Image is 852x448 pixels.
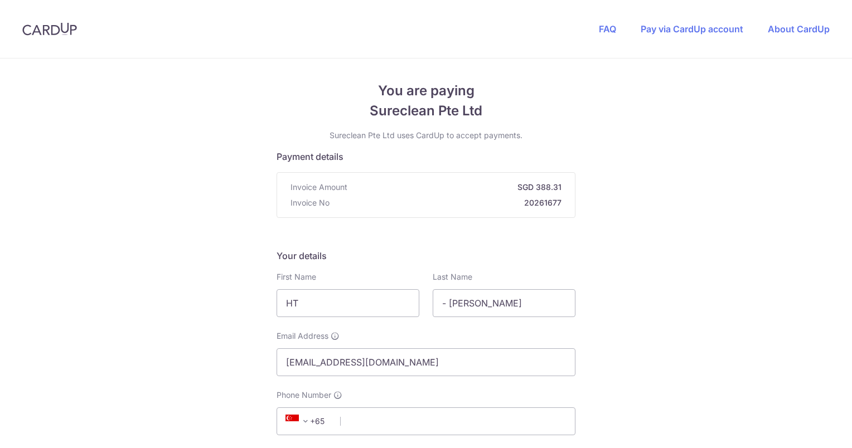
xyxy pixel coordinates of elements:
label: Last Name [433,271,472,283]
input: First name [277,289,419,317]
span: You are paying [277,81,575,101]
h5: Your details [277,249,575,262]
a: Pay via CardUp account [641,23,743,35]
h5: Payment details [277,150,575,163]
input: Email address [277,348,575,376]
a: FAQ [599,23,616,35]
strong: 20261677 [334,197,561,208]
input: Last name [433,289,575,317]
span: +65 [282,415,332,428]
a: About CardUp [768,23,830,35]
span: Phone Number [277,389,331,401]
span: +65 [285,415,312,428]
label: First Name [277,271,316,283]
span: Email Address [277,330,328,342]
span: Invoice Amount [291,182,347,193]
strong: SGD 388.31 [352,182,561,193]
img: CardUp [22,22,77,36]
span: Invoice No [291,197,330,208]
p: Sureclean Pte Ltd uses CardUp to accept payments. [277,130,575,141]
span: Sureclean Pte Ltd [277,101,575,121]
